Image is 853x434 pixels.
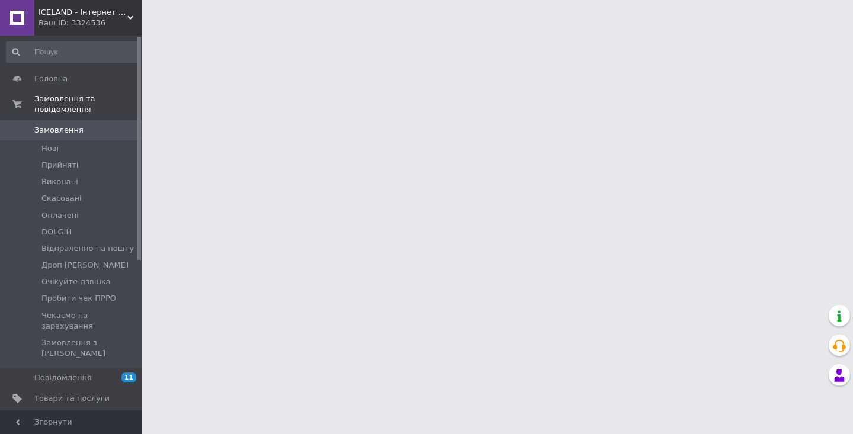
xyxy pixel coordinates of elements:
[41,193,82,204] span: Скасовані
[41,176,78,187] span: Виконані
[34,73,68,84] span: Головна
[41,243,134,254] span: Відпраленно на пошту
[41,260,129,271] span: Дроп [PERSON_NAME]
[41,293,116,304] span: Пробити чек ПРРО
[41,160,78,171] span: Прийняті
[41,337,139,359] span: Замовлення з [PERSON_NAME]
[41,227,72,237] span: DOLGIH
[34,125,84,136] span: Замовлення
[41,310,139,332] span: Чекаємо на зарахування
[41,277,111,287] span: Очікуйте дзвінка
[41,210,79,221] span: Оплачені
[34,372,92,383] span: Повідомлення
[39,18,142,28] div: Ваш ID: 3324536
[41,143,59,154] span: Нові
[34,393,110,404] span: Товари та послуги
[34,94,142,115] span: Замовлення та повідомлення
[121,372,136,382] span: 11
[39,7,127,18] span: ICELAND - Інтернет магазин мілітарі одягу
[6,41,140,63] input: Пошук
